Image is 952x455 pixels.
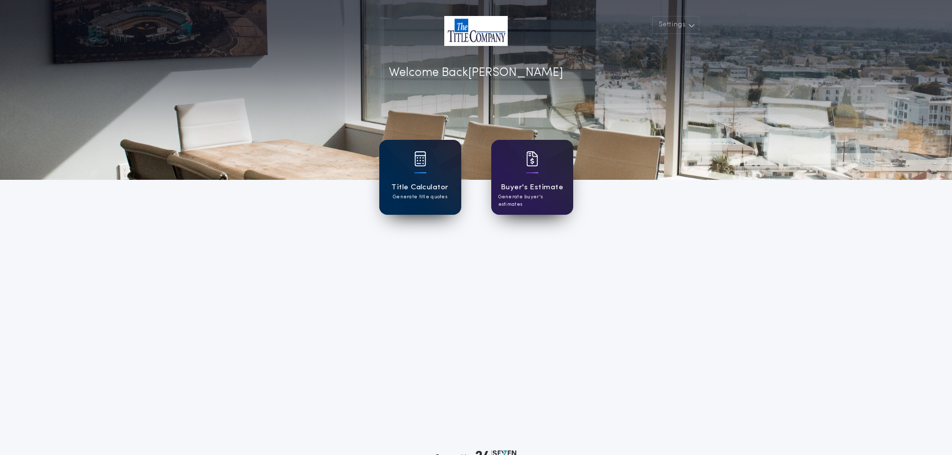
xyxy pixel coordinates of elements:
img: account-logo [444,16,508,46]
img: card icon [526,151,538,166]
h1: Title Calculator [391,182,448,193]
p: Welcome Back [PERSON_NAME] [389,64,563,82]
a: card iconTitle CalculatorGenerate title quotes [379,140,461,215]
p: Generate buyer's estimates [498,193,566,208]
a: card iconBuyer's EstimateGenerate buyer's estimates [491,140,573,215]
h1: Buyer's Estimate [501,182,563,193]
p: Generate title quotes [393,193,447,201]
img: card icon [414,151,426,166]
button: Settings [652,16,699,34]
